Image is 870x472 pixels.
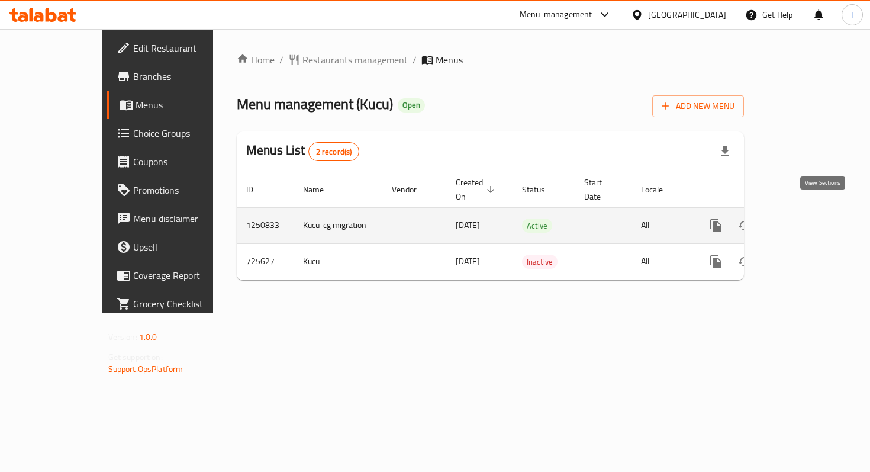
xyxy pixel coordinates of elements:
[702,211,730,240] button: more
[107,176,247,204] a: Promotions
[133,211,238,226] span: Menu disclaimer
[648,8,726,21] div: [GEOGRAPHIC_DATA]
[107,233,247,261] a: Upsell
[237,207,294,243] td: 1250833
[413,53,417,67] li: /
[522,182,560,197] span: Status
[237,53,275,67] a: Home
[575,207,631,243] td: -
[692,172,825,208] th: Actions
[522,255,558,269] div: Inactive
[133,126,238,140] span: Choice Groups
[522,219,552,233] span: Active
[309,146,359,158] span: 2 record(s)
[246,142,359,161] h2: Menus List
[237,91,393,117] span: Menu management ( Kucu )
[139,329,157,345] span: 1.0.0
[520,8,592,22] div: Menu-management
[436,53,463,67] span: Menus
[108,329,137,345] span: Version:
[641,182,678,197] span: Locale
[456,217,480,233] span: [DATE]
[702,248,730,276] button: more
[294,243,382,280] td: Kucu
[107,204,247,233] a: Menu disclaimer
[133,268,238,282] span: Coverage Report
[107,91,247,119] a: Menus
[237,243,294,280] td: 725627
[294,207,382,243] td: Kucu-cg migration
[237,53,744,67] nav: breadcrumb
[107,290,247,318] a: Grocery Checklist
[302,53,408,67] span: Restaurants management
[246,182,269,197] span: ID
[133,41,238,55] span: Edit Restaurant
[711,137,739,166] div: Export file
[575,243,631,280] td: -
[107,261,247,290] a: Coverage Report
[136,98,238,112] span: Menus
[662,99,734,114] span: Add New Menu
[730,248,759,276] button: Change Status
[652,95,744,117] button: Add New Menu
[107,62,247,91] a: Branches
[288,53,408,67] a: Restaurants management
[107,34,247,62] a: Edit Restaurant
[584,175,617,204] span: Start Date
[456,253,480,269] span: [DATE]
[237,172,825,280] table: enhanced table
[133,297,238,311] span: Grocery Checklist
[851,8,853,21] span: I
[631,207,692,243] td: All
[308,142,360,161] div: Total records count
[398,100,425,110] span: Open
[107,119,247,147] a: Choice Groups
[631,243,692,280] td: All
[522,255,558,269] span: Inactive
[398,98,425,113] div: Open
[456,175,498,204] span: Created On
[107,147,247,176] a: Coupons
[279,53,283,67] li: /
[108,361,183,377] a: Support.OpsPlatform
[133,69,238,84] span: Branches
[133,240,238,254] span: Upsell
[133,155,238,169] span: Coupons
[522,219,552,233] div: Active
[392,182,432,197] span: Vendor
[108,349,163,365] span: Get support on:
[133,183,238,197] span: Promotions
[303,182,339,197] span: Name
